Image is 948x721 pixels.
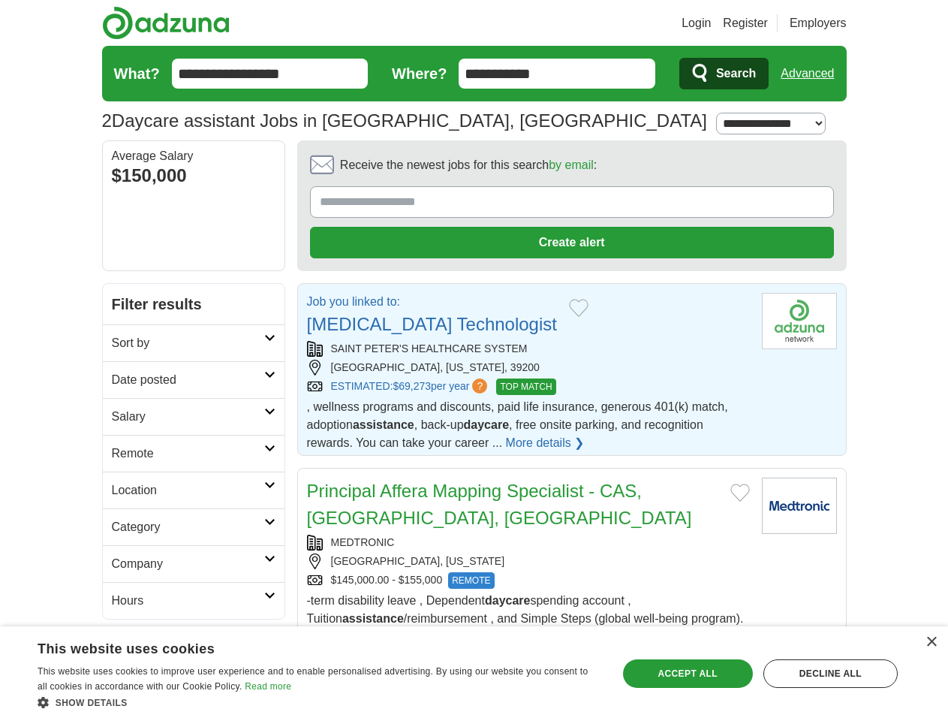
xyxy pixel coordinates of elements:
img: Adzuna logo [102,6,230,40]
div: $145,000.00 - $155,000 [307,572,750,589]
p: Job you linked to: [307,293,557,311]
h2: Company [112,555,264,573]
span: ? [472,379,487,394]
a: Category [103,508,284,545]
a: Remote [103,435,284,472]
span: Show details [56,698,128,708]
span: REMOTE [448,572,494,589]
div: [GEOGRAPHIC_DATA], [US_STATE] [307,554,750,569]
a: [MEDICAL_DATA] Technologist [307,314,557,334]
h1: Daycare assistant Jobs in [GEOGRAPHIC_DATA], [GEOGRAPHIC_DATA] [102,110,707,131]
a: ESTIMATED:$69,273per year? [331,379,491,395]
div: Average Salary [112,150,275,162]
div: Decline all [763,659,898,688]
a: Company [103,545,284,582]
a: Hours [103,582,284,619]
label: What? [114,62,160,85]
h2: Remote [112,445,264,463]
button: Search [679,58,769,89]
div: $150,000 [112,162,275,189]
h2: Location [112,481,264,499]
a: Advanced [781,59,834,89]
span: , wellness programs and discounts, paid life insurance, generous 401(k) match, adoption , back-up... [307,400,728,449]
h2: Sort by [112,334,264,352]
div: Show details [38,695,600,710]
a: Sort by [103,324,284,361]
span: 2 [102,107,112,134]
div: Close [925,637,937,648]
a: More details ❯ [506,434,585,452]
img: Medtronic logo [762,478,837,534]
strong: daycare [485,594,531,607]
a: Principal Affera Mapping Specialist - CAS, [GEOGRAPHIC_DATA], [GEOGRAPHIC_DATA] [307,481,692,528]
span: $69,273 [393,380,431,392]
span: Search [716,59,756,89]
h2: Date posted [112,371,264,389]
strong: assistance [353,418,414,431]
a: Salary [103,398,284,435]
button: Create alert [310,227,834,258]
a: Date posted [103,361,284,398]
a: Location [103,472,284,508]
a: Login [682,14,711,32]
h2: Filter results [103,284,284,324]
a: Employers [790,14,847,32]
h2: Salary [112,408,264,426]
h2: Hours [112,592,264,610]
span: -term disability leave , Dependent spending account , Tuition /reimbursement , and Simple Steps (... [307,594,744,643]
button: Add to favorite jobs [569,299,588,317]
span: Receive the newest jobs for this search : [340,156,597,174]
img: Company logo [762,293,837,349]
a: Read more, opens a new window [245,681,291,692]
h2: Category [112,518,264,536]
span: TOP MATCH [496,379,555,395]
a: MEDTRONIC [331,536,395,548]
strong: assistance [342,612,404,625]
div: SAINT PETER'S HEALTHCARE SYSTEM [307,341,750,357]
span: This website uses cookies to improve user experience and to enable personalised advertising. By u... [38,666,588,692]
strong: daycare [464,418,510,431]
a: Register [723,14,768,32]
div: This website uses cookies [38,635,562,658]
div: [GEOGRAPHIC_DATA], [US_STATE], 39200 [307,360,750,376]
label: Where? [392,62,447,85]
button: Add to favorite jobs [730,484,750,502]
div: Accept all [623,659,753,688]
a: by email [549,158,594,171]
